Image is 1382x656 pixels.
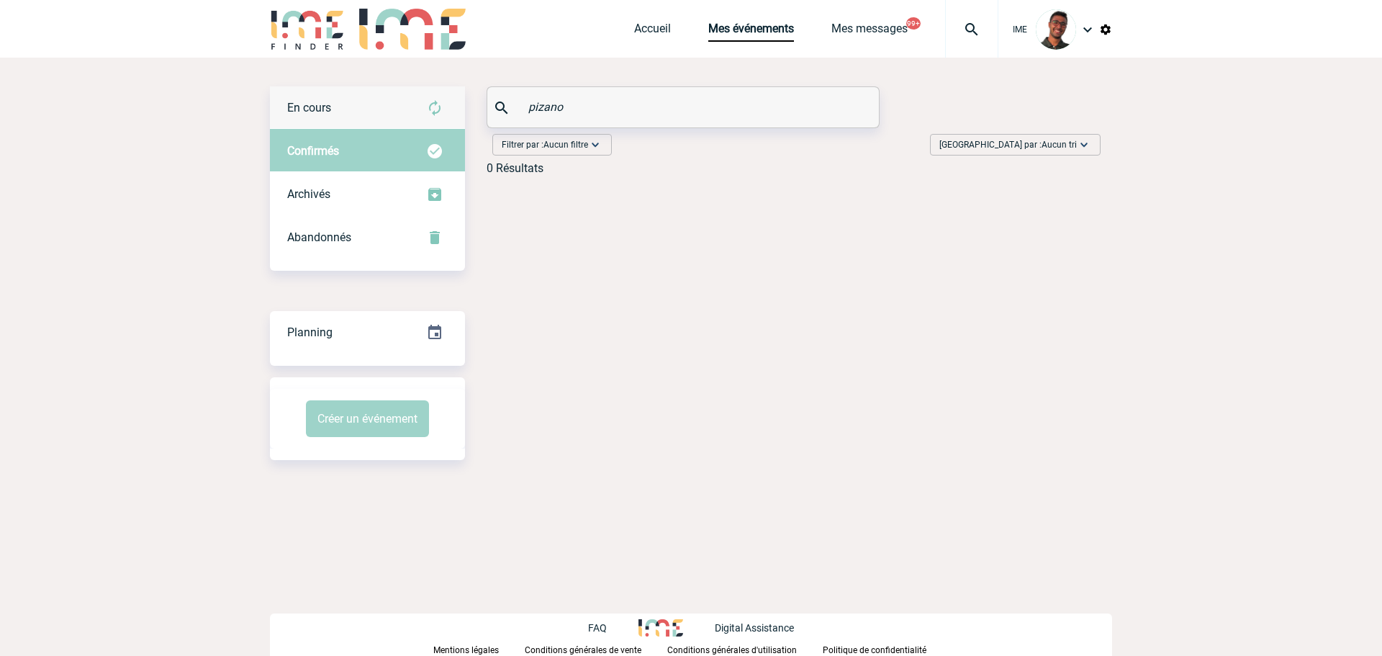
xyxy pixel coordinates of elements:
span: [GEOGRAPHIC_DATA] par : [939,138,1077,152]
p: Conditions générales d'utilisation [667,645,797,655]
img: IME-Finder [270,9,345,50]
div: 0 Résultats [487,161,543,175]
div: Retrouvez ici tous vos événements organisés par date et état d'avancement [270,311,465,354]
p: Conditions générales de vente [525,645,641,655]
p: Mentions légales [433,645,499,655]
div: Retrouvez ici tous vos événements annulés [270,216,465,259]
span: En cours [287,101,331,114]
span: Aucun tri [1042,140,1077,150]
span: IME [1013,24,1027,35]
a: Conditions générales d'utilisation [667,642,823,656]
span: Planning [287,325,333,339]
a: Politique de confidentialité [823,642,949,656]
a: FAQ [588,620,638,634]
img: baseline_expand_more_white_24dp-b.png [588,138,602,152]
button: 99+ [906,17,921,30]
span: Filtrer par : [502,138,588,152]
a: Mes événements [708,22,794,42]
p: FAQ [588,622,607,634]
div: Retrouvez ici tous les événements que vous avez décidé d'archiver [270,173,465,216]
img: http://www.idealmeetingsevents.fr/ [638,619,683,637]
span: Archivés [287,187,330,201]
button: Créer un événement [306,400,429,437]
span: Abandonnés [287,230,351,244]
img: 124970-0.jpg [1036,9,1076,50]
p: Digital Assistance [715,622,794,634]
img: baseline_expand_more_white_24dp-b.png [1077,138,1091,152]
a: Planning [270,310,465,353]
a: Conditions générales de vente [525,642,667,656]
span: Aucun filtre [543,140,588,150]
div: Retrouvez ici tous vos évènements avant confirmation [270,86,465,130]
input: Rechercher un événement par son nom [525,96,845,117]
a: Accueil [634,22,671,42]
a: Mentions légales [433,642,525,656]
p: Politique de confidentialité [823,645,926,655]
a: Mes messages [831,22,908,42]
span: Confirmés [287,144,339,158]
